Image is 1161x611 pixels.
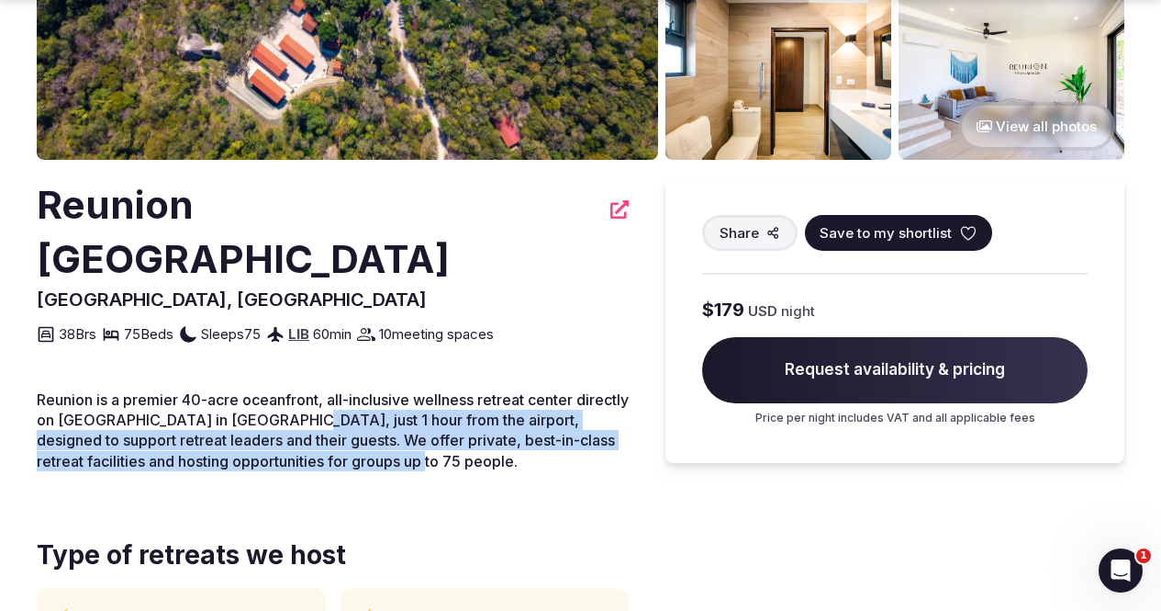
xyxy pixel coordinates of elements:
[59,324,96,344] span: 38 Brs
[201,324,261,344] span: Sleeps 75
[748,301,777,321] span: USD
[720,223,759,243] span: Share
[37,289,427,311] span: [GEOGRAPHIC_DATA], [GEOGRAPHIC_DATA]
[820,223,952,243] span: Save to my shortlist
[379,324,494,344] span: 10 meeting spaces
[1099,549,1143,593] iframe: Intercom live chat
[702,411,1088,426] p: Price per night includes VAT and all applicable fees
[958,102,1115,151] button: View all photos
[37,390,629,470] span: Reunion is a premier 40-acre oceanfront, all-inclusive wellness retreat center directly on [GEOGR...
[781,301,815,321] span: night
[702,215,798,251] button: Share
[1136,549,1151,563] span: 1
[702,297,744,322] span: $179
[124,324,173,344] span: 75 Beds
[313,324,352,344] span: 60 min
[37,537,346,573] span: Type of retreats we host
[702,337,1088,403] span: Request availability & pricing
[288,325,309,343] a: LIB
[805,215,992,251] button: Save to my shortlist
[37,178,599,287] h2: Reunion [GEOGRAPHIC_DATA]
